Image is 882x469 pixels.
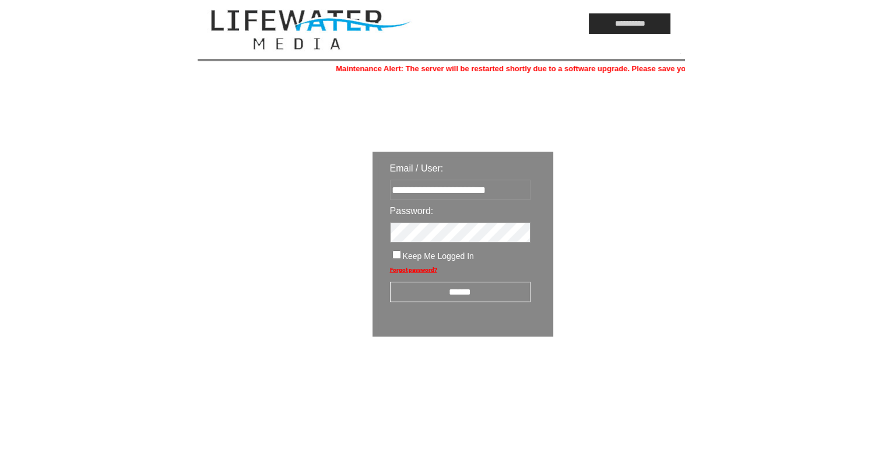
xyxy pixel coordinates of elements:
marquee: Maintenance Alert: The server will be restarted shortly due to a software upgrade. Please save yo... [198,64,685,73]
img: transparent.png [587,366,645,380]
span: Keep Me Logged In [403,251,474,261]
span: Email / User: [390,163,444,173]
span: Password: [390,206,434,216]
a: Forgot password? [390,267,437,273]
